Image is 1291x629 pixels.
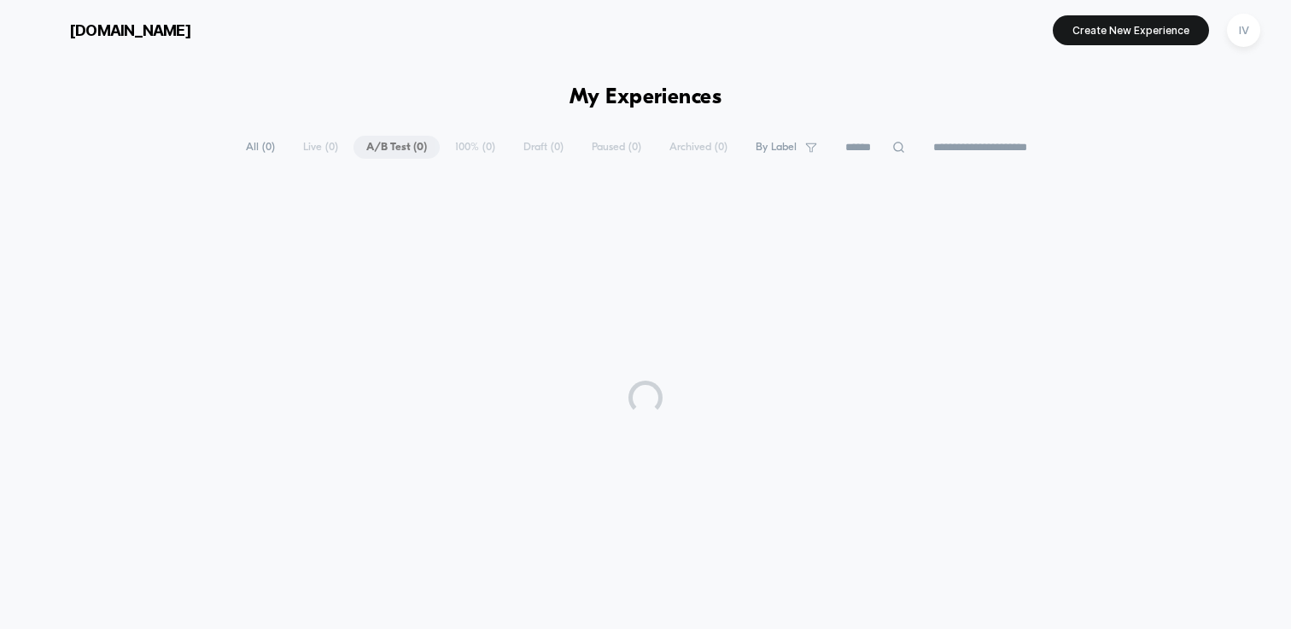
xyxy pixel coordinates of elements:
[756,141,797,154] span: By Label
[233,136,288,159] span: All ( 0 )
[1053,15,1209,45] button: Create New Experience
[1227,14,1260,47] div: IV
[69,21,191,39] span: [DOMAIN_NAME]
[26,16,196,44] button: [DOMAIN_NAME]
[570,85,722,110] h1: My Experiences
[1222,13,1265,48] button: IV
